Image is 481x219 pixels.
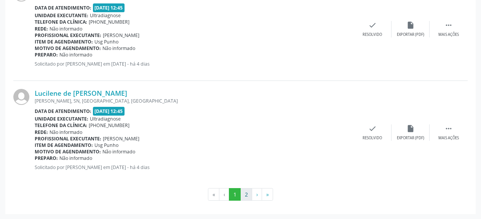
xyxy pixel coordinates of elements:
b: Rede: [35,26,48,32]
div: Mais ações [438,135,459,141]
span: Usg Punho [94,39,118,45]
span: Não informado [50,129,82,135]
span: Usg Punho [94,142,118,148]
p: Solicitado por [PERSON_NAME] em [DATE] - há 4 dias [35,164,353,171]
b: Rede: [35,129,48,135]
span: [PHONE_NUMBER] [89,122,129,129]
i: insert_drive_file [406,21,415,29]
i: check [368,124,377,133]
div: Resolvido [363,32,382,37]
b: Preparo: [35,155,58,161]
div: Exportar (PDF) [397,135,424,141]
b: Telefone da clínica: [35,19,87,25]
div: Resolvido [363,135,382,141]
a: Lucilene de [PERSON_NAME] [35,89,127,97]
span: Ultradiagnose [90,116,121,122]
span: [PERSON_NAME] [103,135,139,142]
b: Preparo: [35,52,58,58]
button: Go to next page [252,188,262,201]
button: Go to last page [262,188,273,201]
div: Exportar (PDF) [397,32,424,37]
span: Não informado [59,155,92,161]
p: Solicitado por [PERSON_NAME] em [DATE] - há 4 dias [35,61,353,67]
div: [PERSON_NAME], SN, [GEOGRAPHIC_DATA], [GEOGRAPHIC_DATA] [35,98,353,104]
span: Não informado [102,45,135,52]
b: Unidade executante: [35,12,88,19]
b: Unidade executante: [35,116,88,122]
button: Go to page 1 [229,188,241,201]
b: Item de agendamento: [35,142,93,148]
b: Telefone da clínica: [35,122,87,129]
b: Data de atendimento: [35,5,91,11]
span: [DATE] 12:45 [93,107,125,116]
img: img [13,89,29,105]
span: Não informado [59,52,92,58]
span: [PHONE_NUMBER] [89,19,129,25]
i: check [368,21,377,29]
b: Profissional executante: [35,32,101,39]
b: Profissional executante: [35,135,101,142]
button: Go to page 2 [240,188,252,201]
span: Não informado [50,26,82,32]
b: Data de atendimento: [35,108,91,114]
i:  [444,124,453,133]
b: Motivo de agendamento: [35,148,101,155]
span: [DATE] 12:45 [93,3,125,12]
span: Não informado [102,148,135,155]
b: Motivo de agendamento: [35,45,101,52]
ul: Pagination [13,188,468,201]
i: insert_drive_file [406,124,415,133]
span: Ultradiagnose [90,12,121,19]
span: [PERSON_NAME] [103,32,139,39]
i:  [444,21,453,29]
div: Mais ações [438,32,459,37]
b: Item de agendamento: [35,39,93,45]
